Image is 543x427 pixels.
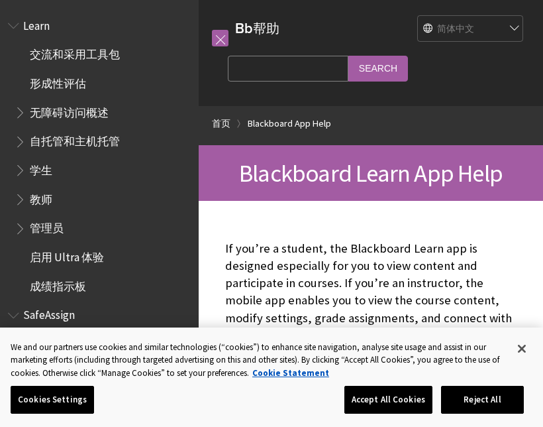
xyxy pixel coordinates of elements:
button: Cookies Settings [11,386,94,414]
input: Search [348,56,408,82]
span: 成绩指示板 [30,275,86,293]
span: 自托管和主机托管 [30,131,120,149]
button: Close [507,334,536,363]
strong: Bb [235,20,253,37]
button: Accept All Cookies [344,386,432,414]
a: Blackboard App Help [248,115,331,132]
span: 形成性评估 [30,72,86,90]
span: Learn [23,15,50,32]
nav: Book outline for Blackboard Learn Help [8,15,191,298]
span: 无障碍访问概述 [30,101,109,119]
span: 启用 Ultra 体验 [30,246,104,264]
p: If you’re a student, the Blackboard Learn app is designed especially for you to view content and ... [225,240,517,344]
nav: Book outline for Blackboard SafeAssign [8,304,191,414]
div: We and our partners use cookies and similar technologies (“cookies”) to enhance site navigation, ... [11,341,505,380]
span: 教师 [30,188,52,206]
a: 首页 [212,115,230,132]
button: Reject All [441,386,524,414]
span: Blackboard Learn App Help [239,158,503,188]
span: 学生 [30,159,52,177]
select: Site Language Selector [418,16,524,42]
a: Bb帮助 [235,20,279,36]
a: More information about your privacy, opens in a new tab [252,367,329,379]
span: SafeAssign [23,304,75,322]
span: 交流和采用工具包 [30,44,120,62]
span: 管理员 [30,217,64,235]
